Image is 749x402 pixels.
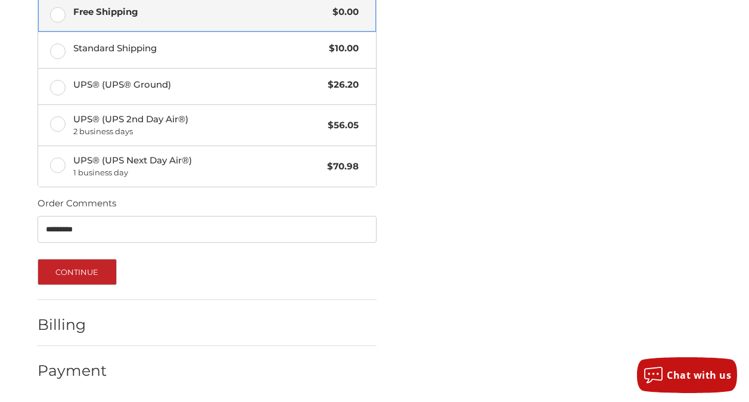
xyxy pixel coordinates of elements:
span: 2 business days [73,126,322,138]
span: UPS® (UPS Next Day Air®) [73,154,322,179]
span: $10.00 [323,42,359,55]
span: $56.05 [322,119,359,132]
span: $0.00 [327,5,359,19]
span: 1 business day [73,167,322,179]
h2: Billing [38,316,107,334]
h2: Payment [38,361,107,380]
span: Chat with us [667,369,731,382]
span: $26.20 [322,78,359,92]
span: UPS® (UPS 2nd Day Air®) [73,113,322,138]
span: $70.98 [321,160,359,174]
span: Standard Shipping [73,42,324,55]
span: Free Shipping [73,5,327,19]
legend: Order Comments [38,197,116,216]
button: Continue [38,259,117,285]
button: Chat with us [637,357,737,393]
span: UPS® (UPS® Ground) [73,78,322,92]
